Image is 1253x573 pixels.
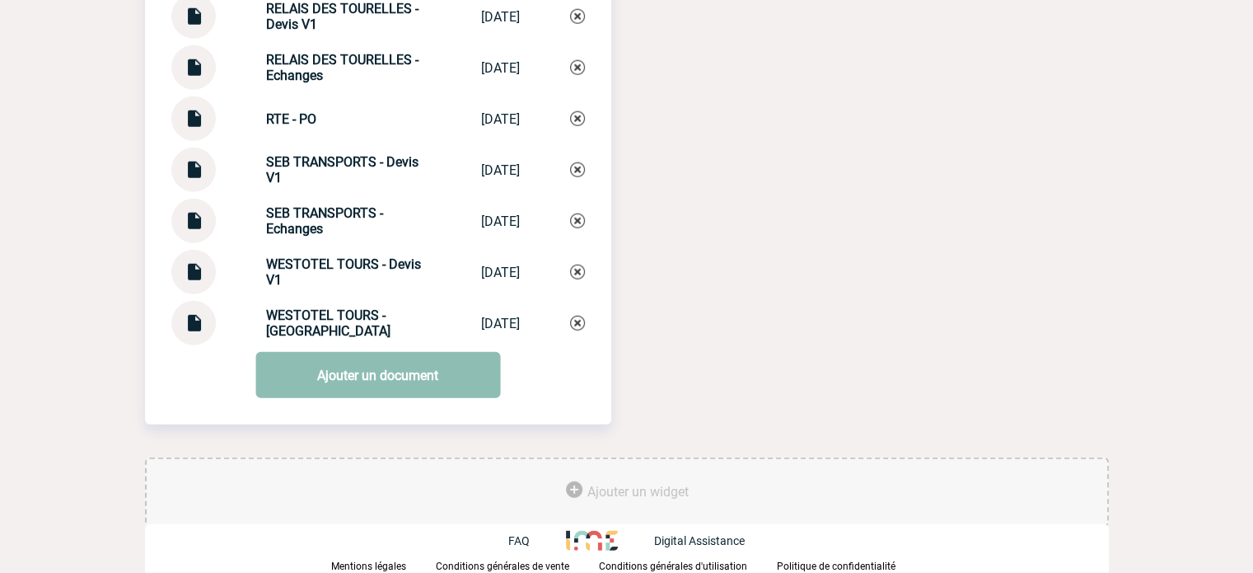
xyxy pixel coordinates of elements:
[570,111,585,126] img: Supprimer
[508,534,530,547] p: FAQ
[145,458,1109,527] div: Ajouter des outils d'aide à la gestion de votre événement
[566,531,617,551] img: http://www.idealmeetingsevents.fr/
[599,561,747,572] p: Conditions générales d'utilisation
[436,561,569,572] p: Conditions générales de vente
[570,60,585,75] img: Supprimer
[481,9,520,25] div: [DATE]
[481,111,520,127] div: [DATE]
[570,214,585,228] img: Supprimer
[481,316,520,331] div: [DATE]
[570,162,585,177] img: Supprimer
[587,484,689,500] span: Ajouter un widget
[266,52,418,83] strong: RELAIS DES TOURELLES - Echanges
[570,316,585,331] img: Supprimer
[508,533,566,548] a: FAQ
[436,557,599,573] a: Conditions générales de vente
[599,557,777,573] a: Conditions générales d'utilisation
[654,534,745,547] p: Digital Assistance
[255,352,500,398] a: Ajouter un document
[777,557,922,573] a: Politique de confidentialité
[331,561,406,572] p: Mentions légales
[266,256,421,288] strong: WESTOTEL TOURS - Devis V1
[481,60,520,76] div: [DATE]
[570,9,585,24] img: Supprimer
[570,265,585,279] img: Supprimer
[266,154,418,186] strong: SEB TRANSPORTS - Devis V1
[266,1,418,32] strong: RELAIS DES TOURELLES - Devis V1
[481,214,520,229] div: [DATE]
[481,162,520,178] div: [DATE]
[331,557,436,573] a: Mentions légales
[266,308,390,339] strong: WESTOTEL TOURS - [GEOGRAPHIC_DATA]
[266,111,316,127] strong: RTE - PO
[481,265,520,280] div: [DATE]
[777,561,895,572] p: Politique de confidentialité
[266,205,383,237] strong: SEB TRANSPORTS - Echanges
